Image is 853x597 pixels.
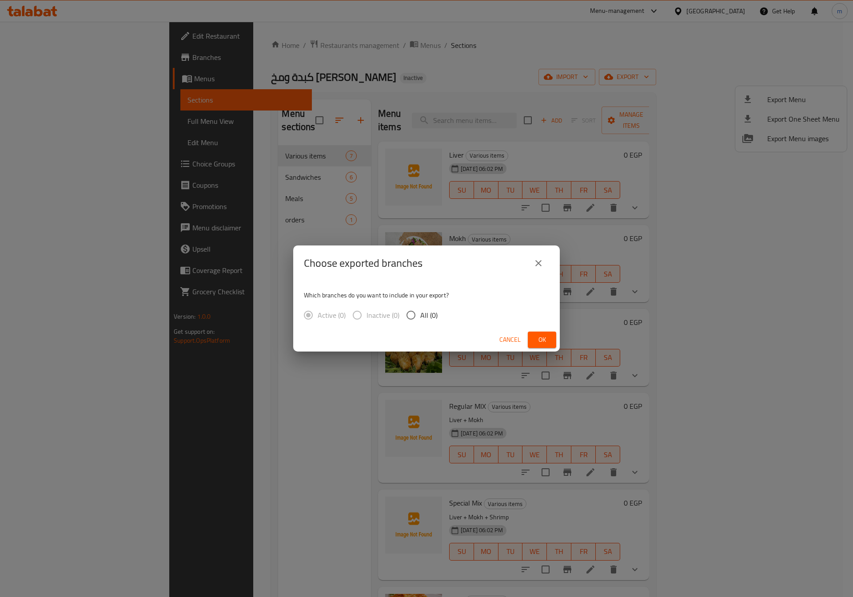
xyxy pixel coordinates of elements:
span: Cancel [499,334,521,345]
h2: Choose exported branches [304,256,423,270]
button: close [528,253,549,274]
button: Ok [528,332,556,348]
p: Which branches do you want to include in your export? [304,291,549,300]
span: Ok [535,334,549,345]
span: Inactive (0) [367,310,399,320]
button: Cancel [496,332,524,348]
span: All (0) [420,310,438,320]
span: Active (0) [318,310,346,320]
